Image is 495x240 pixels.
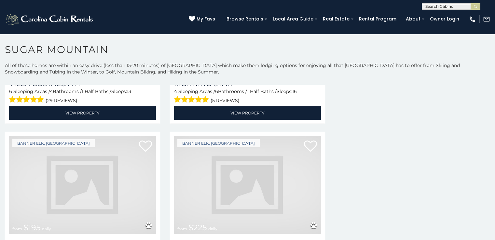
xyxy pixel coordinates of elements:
[5,13,95,26] img: White-1-2.png
[174,136,321,234] img: dummy-image.jpg
[42,226,51,231] span: daily
[127,88,131,94] span: 13
[174,88,177,94] span: 4
[177,139,260,147] a: Banner Elk, [GEOGRAPHIC_DATA]
[469,16,476,23] img: phone-regular-white.png
[483,16,490,23] img: mail-regular-white.png
[211,96,240,105] span: (5 reviews)
[9,88,12,94] span: 6
[9,136,156,234] a: from $195 daily
[215,88,218,94] span: 6
[356,14,400,24] a: Rental Program
[46,96,77,105] span: (29 reviews)
[189,16,217,23] a: My Favs
[82,88,111,94] span: 1 Half Baths /
[197,16,215,22] span: My Favs
[188,223,207,232] span: $225
[320,14,353,24] a: Real Estate
[23,223,41,232] span: $195
[247,88,277,94] span: 1 Half Baths /
[269,14,317,24] a: Local Area Guide
[177,226,187,231] span: from
[9,136,156,234] img: dummy-image.jpg
[9,106,156,120] a: View Property
[427,14,462,24] a: Owner Login
[174,88,321,105] div: Sleeping Areas / Bathrooms / Sleeps:
[403,14,424,24] a: About
[208,226,217,231] span: daily
[50,88,53,94] span: 4
[292,88,297,94] span: 16
[223,14,267,24] a: Browse Rentals
[12,226,22,231] span: from
[174,136,321,234] a: from $225 daily
[9,88,156,105] div: Sleeping Areas / Bathrooms / Sleeps:
[12,139,95,147] a: Banner Elk, [GEOGRAPHIC_DATA]
[174,106,321,120] a: View Property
